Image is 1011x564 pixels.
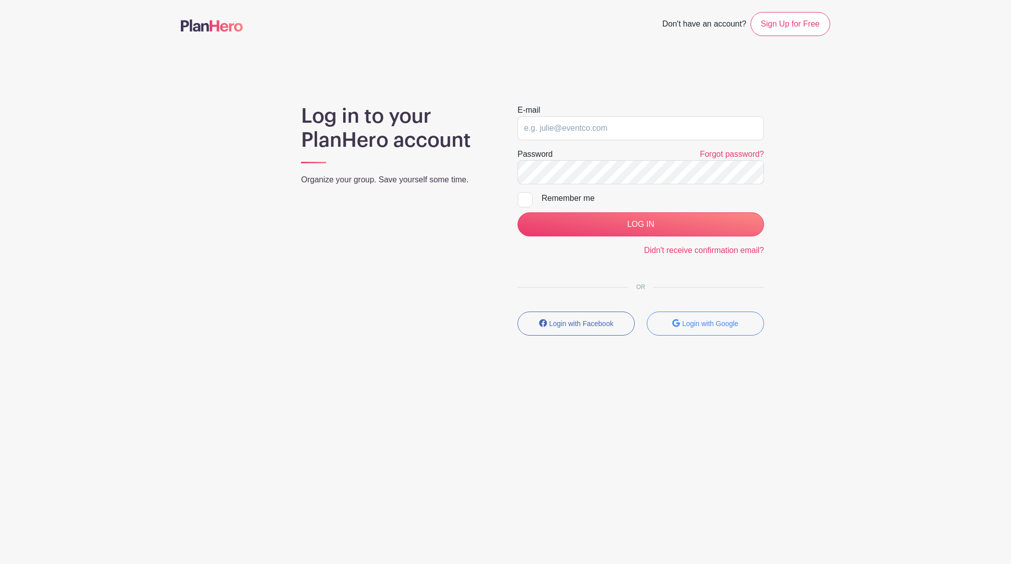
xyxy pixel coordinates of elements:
[518,116,764,140] input: e.g. julie@eventco.com
[662,14,746,36] span: Don't have an account?
[644,246,764,254] a: Didn't receive confirmation email?
[518,312,635,336] button: Login with Facebook
[542,192,764,204] div: Remember me
[628,284,653,291] span: OR
[647,312,764,336] button: Login with Google
[518,212,764,236] input: LOG IN
[700,150,764,158] a: Forgot password?
[518,148,553,160] label: Password
[518,104,540,116] label: E-mail
[301,104,493,152] h1: Log in to your PlanHero account
[549,320,613,328] small: Login with Facebook
[682,320,738,328] small: Login with Google
[301,174,493,186] p: Organize your group. Save yourself some time.
[181,20,243,32] img: logo-507f7623f17ff9eddc593b1ce0a138ce2505c220e1c5a4e2b4648c50719b7d32.svg
[750,12,830,36] a: Sign Up for Free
